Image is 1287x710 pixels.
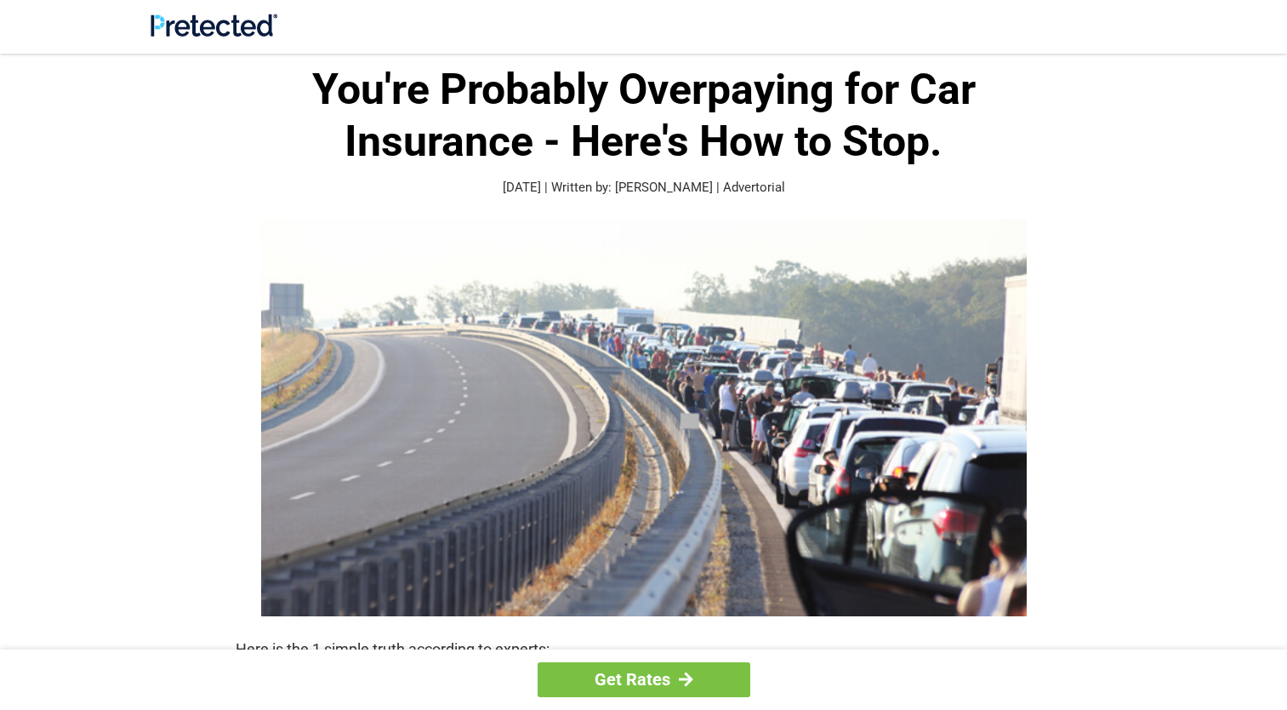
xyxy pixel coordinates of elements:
p: Here is the 1 simple truth according to experts: [236,638,1052,661]
a: Site Logo [151,24,277,40]
a: Get Rates [538,662,750,697]
h1: You're Probably Overpaying for Car Insurance - Here's How to Stop. [236,64,1052,168]
img: Site Logo [151,14,277,37]
p: [DATE] | Written by: [PERSON_NAME] | Advertorial [236,178,1052,198]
